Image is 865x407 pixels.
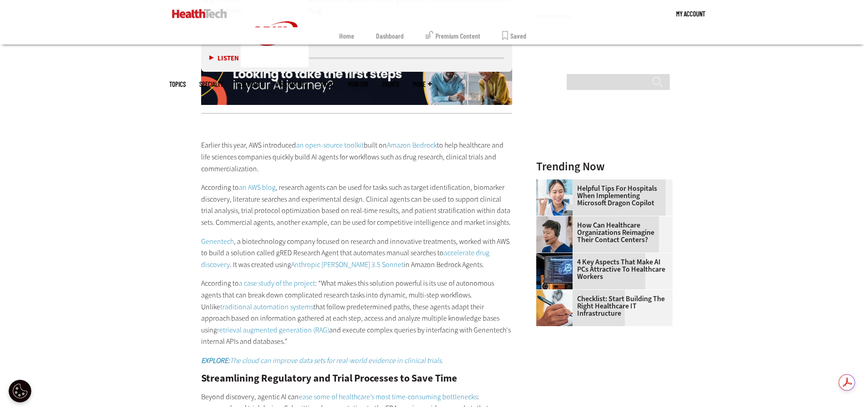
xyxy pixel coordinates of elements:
a: Premium Content [425,27,480,45]
p: According to , research agents can be used for tasks such as target identification, biomarker dis... [201,182,513,228]
a: Dashboard [376,27,404,45]
a: ease some of healthcare’s most time-consuming bottlenecks [299,392,477,402]
a: Tips & Tactics [272,81,307,88]
a: Helpful Tips for Hospitals When Implementing Microsoft Dragon Copilot [536,185,667,207]
a: accelerate drug discovery [201,248,489,269]
strong: EXPLORE: [201,356,230,365]
a: Events [382,81,399,88]
span: Specialty [199,81,223,88]
a: Features [237,81,259,88]
a: Home [339,27,354,45]
div: Cookie Settings [9,380,31,402]
a: retrieval augmented generation (RAG) [217,325,329,335]
a: Healthcare contact center [536,216,577,223]
span: More [413,81,432,88]
a: Doctor using phone to dictate to tablet [536,179,577,187]
a: Person with a clipboard checking a list [536,290,577,297]
p: , a biotechnology company focused on research and innovative treatments, worked with AWS to build... [201,236,513,271]
a: MonITor [348,81,368,88]
h2: Streamlining Regulatory and Trial Processes to Save Time [201,373,513,383]
button: Open Preferences [9,380,31,402]
a: EXPLORE:The cloud can improve data sets for real-world evidence in clinical trials. [201,356,443,365]
a: How Can Healthcare Organizations Reimagine Their Contact Centers? [536,222,667,243]
img: Home [172,9,227,18]
img: Desktop monitor with brain AI concept [536,253,573,289]
a: 4 Key Aspects That Make AI PCs Attractive to Healthcare Workers [536,258,667,280]
a: traditional automation systems [220,302,313,312]
iframe: advertisement [536,23,672,137]
a: Video [321,81,334,88]
a: Amazon Bedrock [387,140,437,150]
p: Earlier this year, AWS introduced built on to help healthcare and life sciences companies quickly... [201,139,513,174]
img: Person with a clipboard checking a list [536,290,573,326]
a: Genentech [201,237,234,246]
h3: Trending Now [536,161,672,172]
img: Healthcare contact center [536,216,573,253]
span: Topics [169,81,186,88]
p: According to : “What makes this solution powerful is its use of autonomous agents that can break ... [201,278,513,347]
a: an AWS blog [239,183,276,192]
a: an open-source toolkit [296,140,364,150]
a: Desktop monitor with brain AI concept [536,253,577,260]
a: Checklist: Start Building the Right Healthcare IT Infrastructure [536,295,667,317]
a: Anthropic [PERSON_NAME] 3.5 Sonnet [291,260,404,269]
a: CDW [241,60,309,69]
img: Doctor using phone to dictate to tablet [536,179,573,216]
a: Saved [502,27,526,45]
a: a case study of the project [239,278,315,288]
em: The cloud can improve data sets for real-world evidence in clinical trials. [201,356,443,365]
